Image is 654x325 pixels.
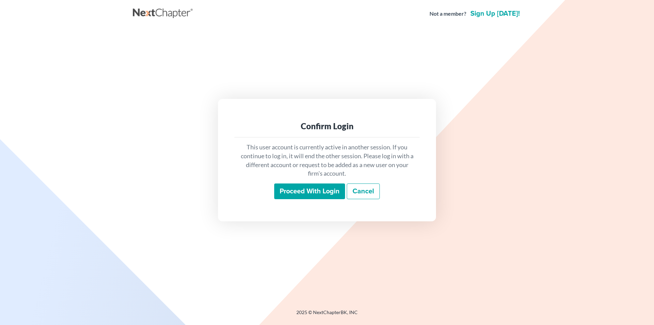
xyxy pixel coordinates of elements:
a: Sign up [DATE]! [469,10,521,17]
strong: Not a member? [430,10,466,18]
div: Confirm Login [240,121,414,132]
a: Cancel [347,183,380,199]
input: Proceed with login [274,183,345,199]
div: 2025 © NextChapterBK, INC [133,309,521,321]
p: This user account is currently active in another session. If you continue to log in, it will end ... [240,143,414,178]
